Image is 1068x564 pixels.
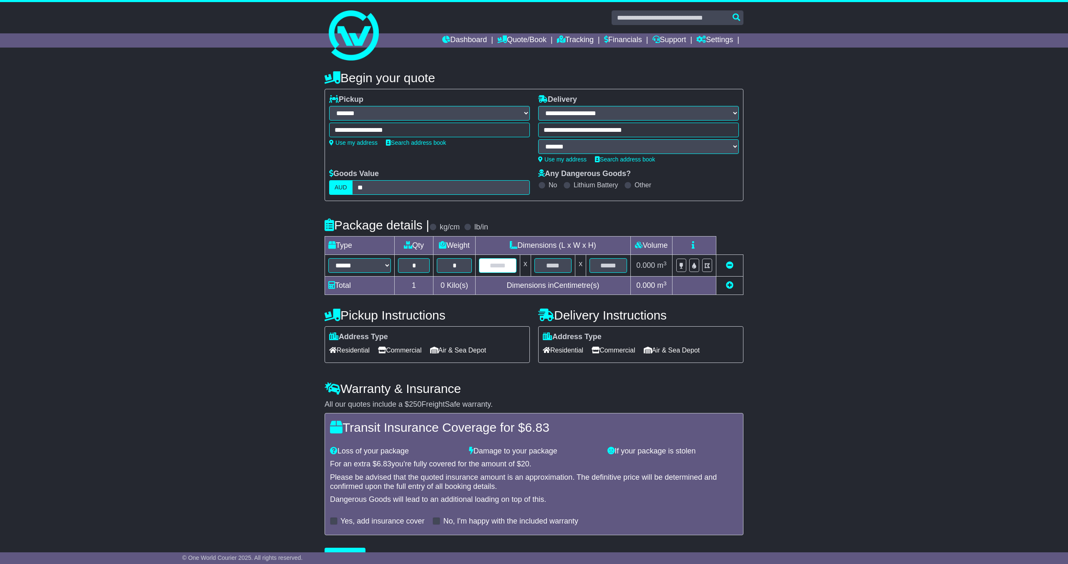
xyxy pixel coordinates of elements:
[657,281,667,290] span: m
[538,169,631,179] label: Any Dangerous Goods?
[644,344,700,357] span: Air & Sea Depot
[377,460,391,468] span: 6.83
[538,308,743,322] h4: Delivery Instructions
[325,277,395,295] td: Total
[329,139,378,146] a: Use my address
[325,218,429,232] h4: Package details |
[330,420,738,434] h4: Transit Insurance Coverage for $
[329,180,353,195] label: AUD
[409,400,421,408] span: 250
[475,277,630,295] td: Dimensions in Centimetre(s)
[326,447,465,456] div: Loss of your package
[325,382,743,395] h4: Warranty & Insurance
[340,517,424,526] label: Yes, add insurance cover
[636,261,655,269] span: 0.000
[329,344,370,357] span: Residential
[726,261,733,269] a: Remove this item
[603,447,742,456] div: If your package is stolen
[386,139,446,146] a: Search address book
[329,332,388,342] label: Address Type
[663,280,667,287] sup: 3
[443,517,578,526] label: No, I'm happy with the included warranty
[325,71,743,85] h4: Begin your quote
[630,237,672,255] td: Volume
[557,33,594,48] a: Tracking
[433,277,476,295] td: Kilo(s)
[592,344,635,357] span: Commercial
[604,33,642,48] a: Financials
[329,95,363,104] label: Pickup
[696,33,733,48] a: Settings
[657,261,667,269] span: m
[595,156,655,163] a: Search address book
[636,281,655,290] span: 0.000
[663,260,667,267] sup: 3
[525,420,549,434] span: 6.83
[325,237,395,255] td: Type
[330,495,738,504] div: Dangerous Goods will lead to an additional loading on top of this.
[521,460,529,468] span: 20
[441,281,445,290] span: 0
[543,344,583,357] span: Residential
[543,332,602,342] label: Address Type
[475,237,630,255] td: Dimensions (L x W x H)
[329,169,379,179] label: Goods Value
[325,400,743,409] div: All our quotes include a $ FreightSafe warranty.
[395,277,433,295] td: 1
[497,33,547,48] a: Quote/Book
[652,33,686,48] a: Support
[378,344,421,357] span: Commercial
[442,33,487,48] a: Dashboard
[538,156,587,163] a: Use my address
[325,308,530,322] h4: Pickup Instructions
[549,181,557,189] label: No
[635,181,651,189] label: Other
[325,548,365,562] button: Get Quotes
[575,255,586,277] td: x
[433,237,476,255] td: Weight
[474,223,488,232] label: lb/in
[520,255,531,277] td: x
[395,237,433,255] td: Qty
[538,95,577,104] label: Delivery
[330,460,738,469] div: For an extra $ you're fully covered for the amount of $ .
[330,473,738,491] div: Please be advised that the quoted insurance amount is an approximation. The definitive price will...
[182,554,303,561] span: © One World Courier 2025. All rights reserved.
[574,181,618,189] label: Lithium Battery
[726,281,733,290] a: Add new item
[440,223,460,232] label: kg/cm
[430,344,486,357] span: Air & Sea Depot
[465,447,604,456] div: Damage to your package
